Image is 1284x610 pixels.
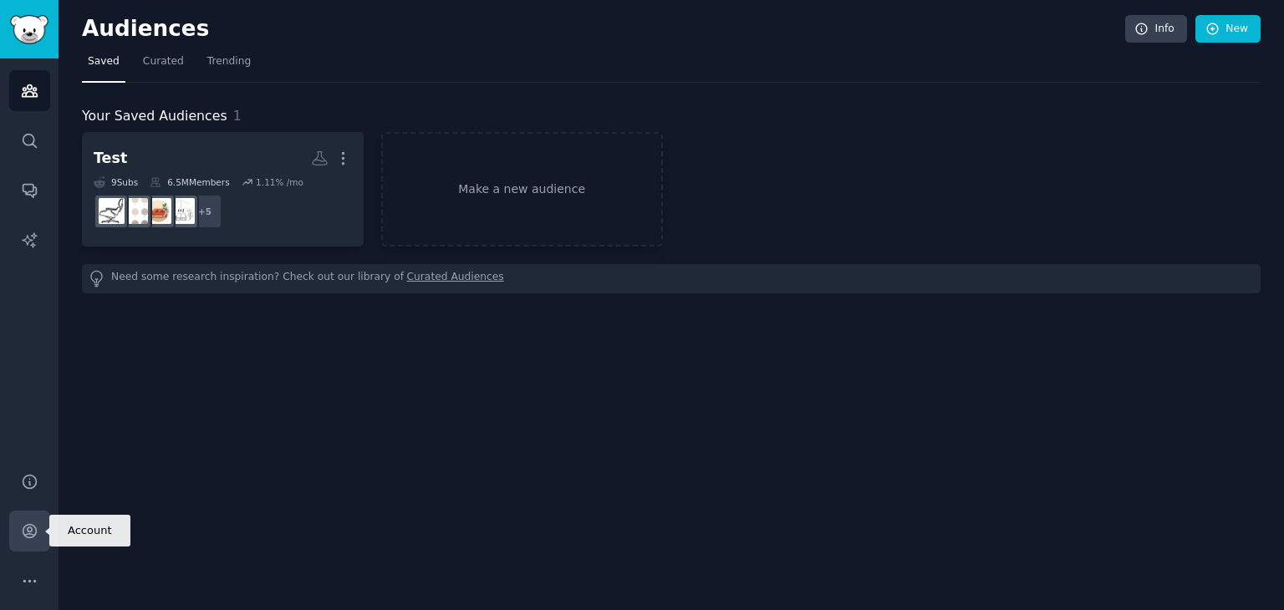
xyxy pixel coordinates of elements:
div: 6.5M Members [150,176,229,188]
span: Your Saved Audiences [82,106,227,127]
span: Trending [207,54,251,69]
a: Trending [201,48,257,83]
span: Saved [88,54,120,69]
a: New [1195,15,1261,43]
div: + 5 [187,194,222,229]
a: Test9Subs6.5MMembers1.11% /mo+5InteriorDesigninteriordecoratinghomedecoratingCJmalelivingspace [82,132,364,247]
a: Curated Audiences [407,270,504,287]
h2: Audiences [82,16,1125,43]
div: 1.11 % /mo [256,176,303,188]
img: InteriorDesign [169,198,195,224]
div: Need some research inspiration? Check out our library of [82,264,1261,293]
div: 9 Sub s [94,176,138,188]
a: Info [1125,15,1187,43]
a: Saved [82,48,125,83]
div: Test [94,148,127,169]
img: interiordecorating [145,198,171,224]
a: Make a new audience [381,132,663,247]
img: GummySearch logo [10,15,48,44]
img: homedecoratingCJ [122,198,148,224]
a: Curated [137,48,190,83]
span: 1 [233,108,242,124]
img: malelivingspace [99,198,125,224]
span: Curated [143,54,184,69]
